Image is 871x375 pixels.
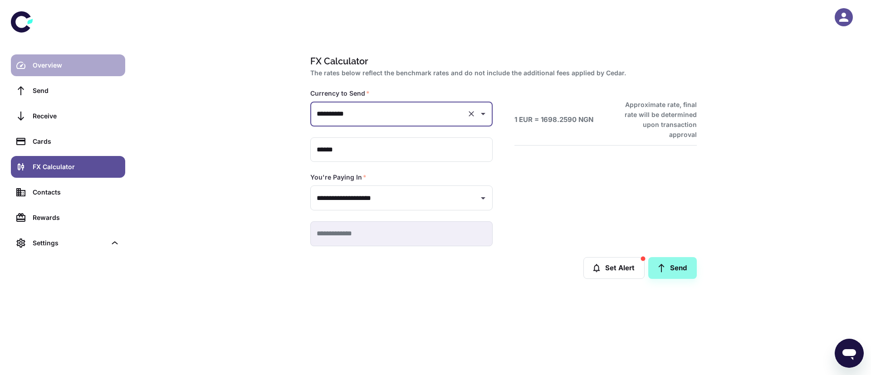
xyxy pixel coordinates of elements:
div: Settings [33,238,106,248]
iframe: Button to launch messaging window [835,339,864,368]
h1: FX Calculator [310,54,693,68]
a: Overview [11,54,125,76]
button: Open [477,192,489,205]
div: Contacts [33,187,120,197]
a: Receive [11,105,125,127]
div: Rewards [33,213,120,223]
div: Settings [11,232,125,254]
a: Cards [11,131,125,152]
a: Rewards [11,207,125,229]
h6: 1 EUR = 1698.2590 NGN [514,115,593,125]
button: Open [477,107,489,120]
label: Currency to Send [310,89,370,98]
div: FX Calculator [33,162,120,172]
div: Cards [33,136,120,146]
label: You're Paying In [310,173,367,182]
a: Send [11,80,125,102]
div: Send [33,86,120,96]
div: Overview [33,60,120,70]
button: Set Alert [583,257,645,279]
button: Clear [465,107,478,120]
div: Receive [33,111,120,121]
a: Contacts [11,181,125,203]
a: Send [648,257,697,279]
a: FX Calculator [11,156,125,178]
h6: Approximate rate, final rate will be determined upon transaction approval [615,100,697,140]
